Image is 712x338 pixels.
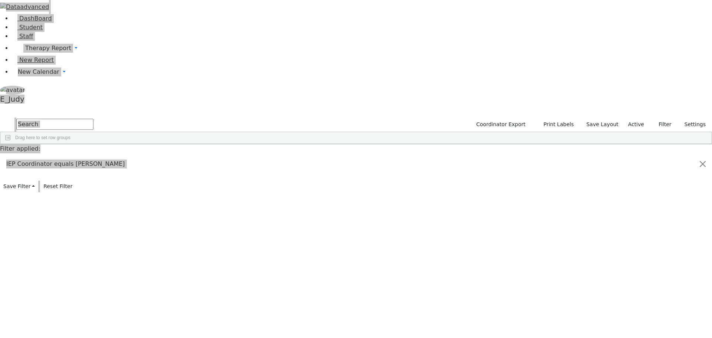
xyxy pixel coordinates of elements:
a: New Calendar [12,65,712,79]
button: Close [694,154,712,174]
span: Staff [19,33,33,40]
button: Reset Filter [40,181,76,192]
button: Settings [675,119,709,130]
a: New Report [12,56,54,63]
span: Therapy Report [25,45,71,52]
button: Filter [649,119,675,130]
a: DashBoard [12,15,52,22]
span: New Report [19,56,54,63]
label: Active [625,119,647,130]
a: Student [12,24,43,31]
a: Staff [12,33,33,40]
a: Therapy Report [12,41,712,56]
button: Print Labels [535,119,577,130]
span: New Calendar [18,68,59,75]
button: Save Layout [583,119,622,130]
button: Coordinator Export [471,119,529,130]
span: DashBoard [19,15,52,22]
span: Student [19,24,43,31]
span: Drag here to set row groups [15,135,70,140]
input: Search [16,119,93,130]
